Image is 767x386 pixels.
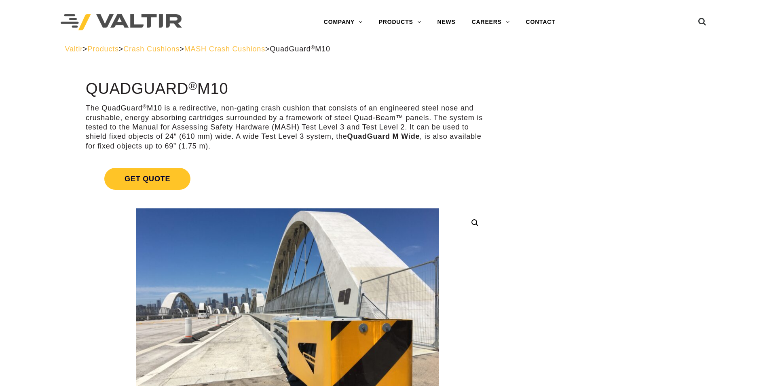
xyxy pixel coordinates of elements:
[61,14,182,31] img: Valtir
[123,45,180,53] a: Crash Cushions
[518,14,564,30] a: CONTACT
[86,81,490,98] h1: QuadGuard M10
[429,14,464,30] a: NEWS
[184,45,265,53] a: MASH Crash Cushions
[464,14,518,30] a: CAREERS
[316,14,371,30] a: COMPANY
[104,168,190,190] span: Get Quote
[86,158,490,199] a: Get Quote
[143,104,147,110] sup: ®
[311,45,315,51] sup: ®
[65,45,702,54] div: > > > >
[270,45,330,53] span: QuadGuard M10
[188,79,197,92] sup: ®
[371,14,429,30] a: PRODUCTS
[65,45,83,53] a: Valtir
[86,104,490,151] p: The QuadGuard M10 is a redirective, non-gating crash cushion that consists of an engineered steel...
[347,132,420,140] strong: QuadGuard M Wide
[87,45,118,53] a: Products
